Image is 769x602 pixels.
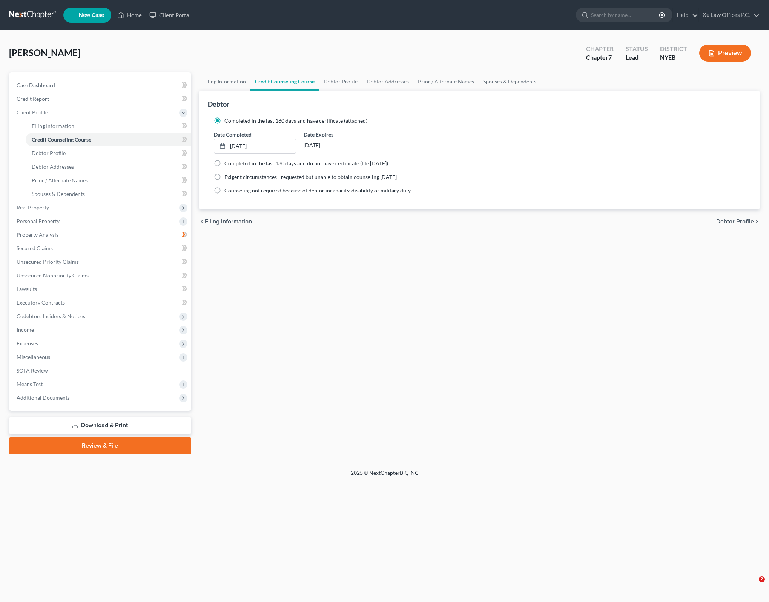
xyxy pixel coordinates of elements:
[26,133,191,146] a: Credit Counseling Course
[17,82,55,88] span: Case Dashboard
[224,117,367,124] span: Completed in the last 180 days and have certificate (attached)
[479,72,541,91] a: Spouses & Dependents
[17,313,85,319] span: Codebtors Insiders & Notices
[743,576,761,594] iframe: Intercom live chat
[17,245,53,251] span: Secured Claims
[199,219,205,225] i: chevron_left
[754,219,760,225] i: chevron_right
[716,219,760,225] button: Debtor Profile chevron_right
[199,72,250,91] a: Filing Information
[11,364,191,377] a: SOFA Review
[626,53,648,62] div: Lead
[304,131,386,139] label: Date Expires
[214,131,252,139] label: Date Completed
[146,8,195,22] a: Client Portal
[170,469,600,483] div: 2025 © NextChapterBK, INC
[608,54,612,61] span: 7
[224,187,411,194] span: Counseling not required because of debtor incapacity, disability or military duty
[11,79,191,92] a: Case Dashboard
[17,286,37,292] span: Lawsuits
[26,160,191,174] a: Debtor Addresses
[214,139,296,153] a: [DATE]
[250,72,319,91] a: Credit Counseling Course
[32,150,66,156] span: Debtor Profile
[716,219,754,225] span: Debtor Profile
[17,340,38,346] span: Expenses
[11,255,191,269] a: Unsecured Priority Claims
[17,259,79,265] span: Unsecured Priority Claims
[32,191,85,197] span: Spouses & Dependents
[26,146,191,160] a: Debtor Profile
[32,177,88,183] span: Prior / Alternate Names
[11,296,191,309] a: Executory Contracts
[17,95,49,102] span: Credit Report
[79,12,104,18] span: New Case
[17,299,65,306] span: Executory Contracts
[11,269,191,282] a: Unsecured Nonpriority Claims
[26,174,191,187] a: Prior / Alternate Names
[208,100,229,109] div: Debtor
[17,367,48,374] span: SOFA Review
[304,139,386,152] div: [DATE]
[9,437,191,454] a: Review & File
[9,47,80,58] span: [PERSON_NAME]
[11,282,191,296] a: Lawsuits
[660,53,687,62] div: NYEB
[26,119,191,133] a: Filing Information
[673,8,698,22] a: Help
[699,45,751,62] button: Preview
[32,163,74,170] span: Debtor Addresses
[660,45,687,53] div: District
[362,72,413,91] a: Debtor Addresses
[224,160,388,166] span: Completed in the last 180 days and do not have certificate (file [DATE])
[32,123,74,129] span: Filing Information
[17,204,49,211] span: Real Property
[319,72,362,91] a: Debtor Profile
[17,326,34,333] span: Income
[17,394,70,401] span: Additional Documents
[11,242,191,255] a: Secured Claims
[626,45,648,53] div: Status
[413,72,479,91] a: Prior / Alternate Names
[224,174,397,180] span: Exigent circumstances - requested but unable to obtain counseling [DATE]
[17,231,58,238] span: Property Analysis
[591,8,660,22] input: Search by name...
[586,53,614,62] div: Chapter
[586,45,614,53] div: Chapter
[17,354,50,360] span: Miscellaneous
[17,109,48,115] span: Client Profile
[17,381,43,387] span: Means Test
[699,8,760,22] a: Xu Law Offices P.C.
[199,219,252,225] button: chevron_left Filing Information
[26,187,191,201] a: Spouses & Dependents
[11,92,191,106] a: Credit Report
[114,8,146,22] a: Home
[9,417,191,434] a: Download & Print
[17,272,89,279] span: Unsecured Nonpriority Claims
[32,136,91,143] span: Credit Counseling Course
[11,228,191,242] a: Property Analysis
[759,576,765,582] span: 2
[205,219,252,225] span: Filing Information
[17,218,60,224] span: Personal Property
